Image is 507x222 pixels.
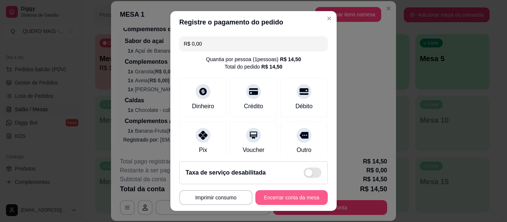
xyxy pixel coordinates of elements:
[184,36,323,51] input: Ex.: hambúrguer de cordeiro
[192,102,214,111] div: Dinheiro
[295,102,313,111] div: Débito
[170,11,337,33] header: Registre o pagamento do pedido
[243,146,265,155] div: Voucher
[225,63,282,70] div: Total do pedido
[280,56,301,63] div: R$ 14,50
[323,13,335,24] button: Close
[199,146,207,155] div: Pix
[244,102,263,111] div: Crédito
[179,190,252,205] button: Imprimir consumo
[261,63,282,70] div: R$ 14,50
[255,190,328,205] button: Encerrar conta da mesa
[297,146,311,155] div: Outro
[206,56,301,63] div: Quantia por pessoa ( 1 pessoas)
[186,168,266,177] h2: Taxa de serviço desabilitada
